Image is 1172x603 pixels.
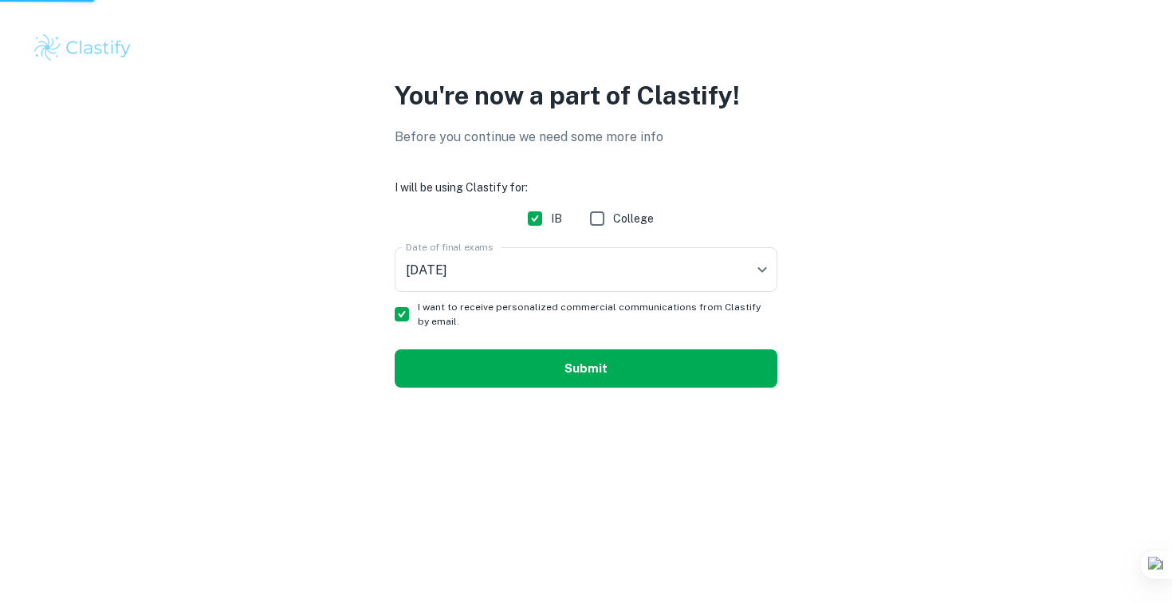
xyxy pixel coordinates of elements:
img: Clastify logo [32,32,133,64]
p: Before you continue we need some more info [395,128,777,147]
h6: I will be using Clastify for: [395,179,777,196]
a: Clastify logo [32,32,1140,64]
span: I want to receive personalized commercial communications from Clastify by email. [418,300,765,329]
span: IB [551,210,562,227]
button: Submit [395,349,777,388]
label: Date of final exams [406,240,493,254]
p: You're now a part of Clastify! [395,77,777,115]
div: [DATE] [395,247,777,292]
span: College [613,210,654,227]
